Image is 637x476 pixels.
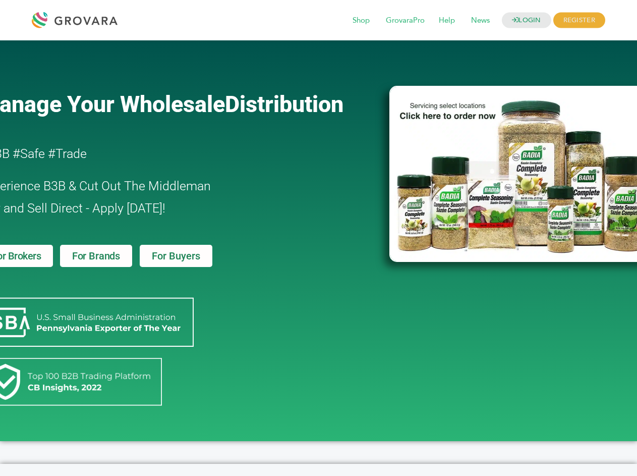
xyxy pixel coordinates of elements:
span: For Buyers [152,251,200,261]
a: News [464,15,497,26]
a: For Brands [60,245,132,267]
span: GrovaraPro [379,11,432,30]
span: News [464,11,497,30]
span: For Brands [72,251,120,261]
a: Help [432,15,462,26]
a: LOGIN [502,13,551,28]
a: GrovaraPro [379,15,432,26]
a: For Buyers [140,245,212,267]
span: Distribution [225,91,343,118]
span: REGISTER [553,13,605,28]
span: Shop [345,11,377,30]
span: Help [432,11,462,30]
a: Shop [345,15,377,26]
